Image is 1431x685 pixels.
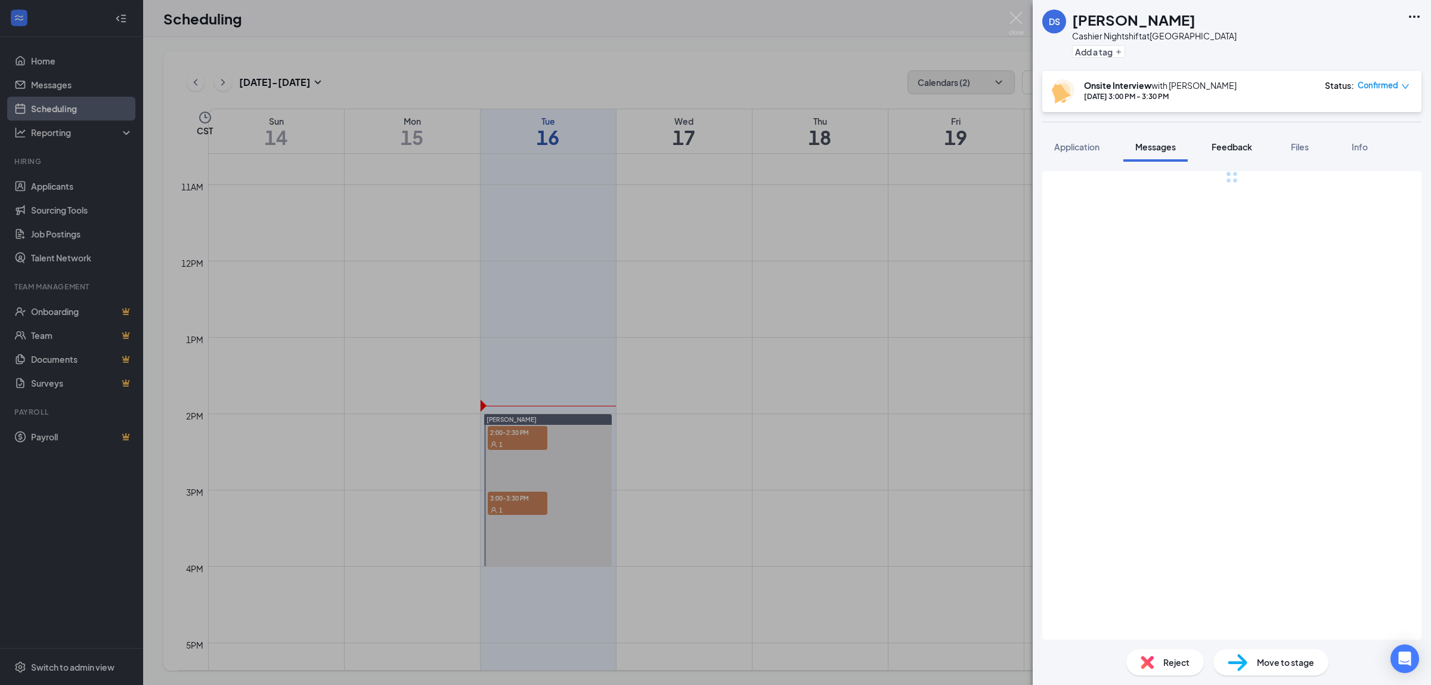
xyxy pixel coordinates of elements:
[1084,79,1237,91] div: with [PERSON_NAME]
[1358,79,1398,91] span: Confirmed
[1054,141,1099,152] span: Application
[1291,141,1309,152] span: Files
[1325,79,1354,91] div: Status :
[1084,91,1237,101] div: [DATE] 3:00 PM - 3:30 PM
[1084,80,1151,91] b: Onsite Interview
[1049,16,1060,27] div: DS
[1135,141,1176,152] span: Messages
[1390,644,1419,673] div: Open Intercom Messenger
[1072,10,1195,30] h1: [PERSON_NAME]
[1407,10,1421,24] svg: Ellipses
[1072,30,1237,42] div: Cashier Nightshift at [GEOGRAPHIC_DATA]
[1163,656,1190,669] span: Reject
[1401,82,1410,91] span: down
[1257,656,1314,669] span: Move to stage
[1352,141,1368,152] span: Info
[1212,141,1252,152] span: Feedback
[1072,45,1125,58] button: PlusAdd a tag
[1115,48,1122,55] svg: Plus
